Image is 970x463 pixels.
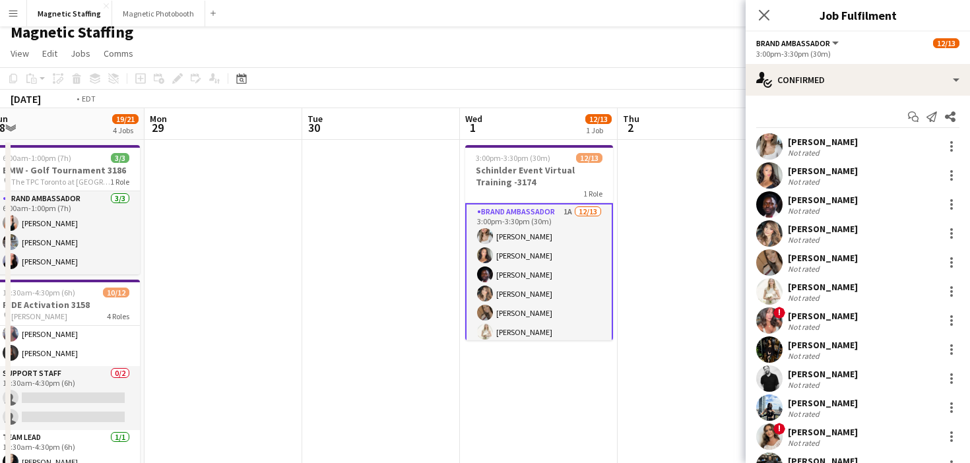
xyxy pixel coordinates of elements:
[27,1,112,26] button: Magnetic Staffing
[306,120,323,135] span: 30
[788,165,858,177] div: [PERSON_NAME]
[112,114,139,124] span: 19/21
[756,38,830,48] span: Brand Ambassador
[103,288,129,297] span: 10/12
[746,64,970,96] div: Confirmed
[112,1,205,26] button: Magnetic Photobooth
[746,7,970,24] h3: Job Fulfilment
[476,153,550,163] span: 3:00pm-3:30pm (30m)
[465,145,613,340] app-job-card: 3:00pm-3:30pm (30m)12/13Schinlder Event Virtual Training -31741 RoleBrand Ambassador1A12/133:00pm...
[465,113,482,125] span: Wed
[307,113,323,125] span: Tue
[788,235,822,245] div: Not rated
[788,438,822,448] div: Not rated
[788,409,822,419] div: Not rated
[148,120,167,135] span: 29
[37,45,63,62] a: Edit
[65,45,96,62] a: Jobs
[788,177,822,187] div: Not rated
[788,136,858,148] div: [PERSON_NAME]
[150,113,167,125] span: Mon
[788,351,822,361] div: Not rated
[82,94,96,104] div: EDT
[71,47,90,59] span: Jobs
[3,288,75,297] span: 10:30am-4:30pm (6h)
[576,153,602,163] span: 12/13
[585,114,612,124] span: 12/13
[586,125,611,135] div: 1 Job
[11,177,110,187] span: The TPC Toronto at [GEOGRAPHIC_DATA]
[788,148,822,158] div: Not rated
[11,47,29,59] span: View
[621,120,639,135] span: 2
[5,45,34,62] a: View
[773,307,785,319] span: !
[788,339,858,351] div: [PERSON_NAME]
[788,194,858,206] div: [PERSON_NAME]
[104,47,133,59] span: Comms
[463,120,482,135] span: 1
[113,125,138,135] div: 4 Jobs
[107,311,129,321] span: 4 Roles
[933,38,959,48] span: 12/13
[788,397,858,409] div: [PERSON_NAME]
[42,47,57,59] span: Edit
[773,423,785,435] span: !
[788,293,822,303] div: Not rated
[756,49,959,59] div: 3:00pm-3:30pm (30m)
[11,92,41,106] div: [DATE]
[583,189,602,199] span: 1 Role
[110,177,129,187] span: 1 Role
[11,311,67,321] span: [PERSON_NAME]
[98,45,139,62] a: Comms
[788,426,858,438] div: [PERSON_NAME]
[788,380,822,390] div: Not rated
[465,164,613,188] h3: Schinlder Event Virtual Training -3174
[788,206,822,216] div: Not rated
[788,322,822,332] div: Not rated
[623,113,639,125] span: Thu
[111,153,129,163] span: 3/3
[788,368,858,380] div: [PERSON_NAME]
[11,22,133,42] h1: Magnetic Staffing
[3,153,71,163] span: 6:00am-1:00pm (7h)
[788,252,858,264] div: [PERSON_NAME]
[788,310,858,322] div: [PERSON_NAME]
[788,223,858,235] div: [PERSON_NAME]
[788,281,858,293] div: [PERSON_NAME]
[788,264,822,274] div: Not rated
[756,38,841,48] button: Brand Ambassador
